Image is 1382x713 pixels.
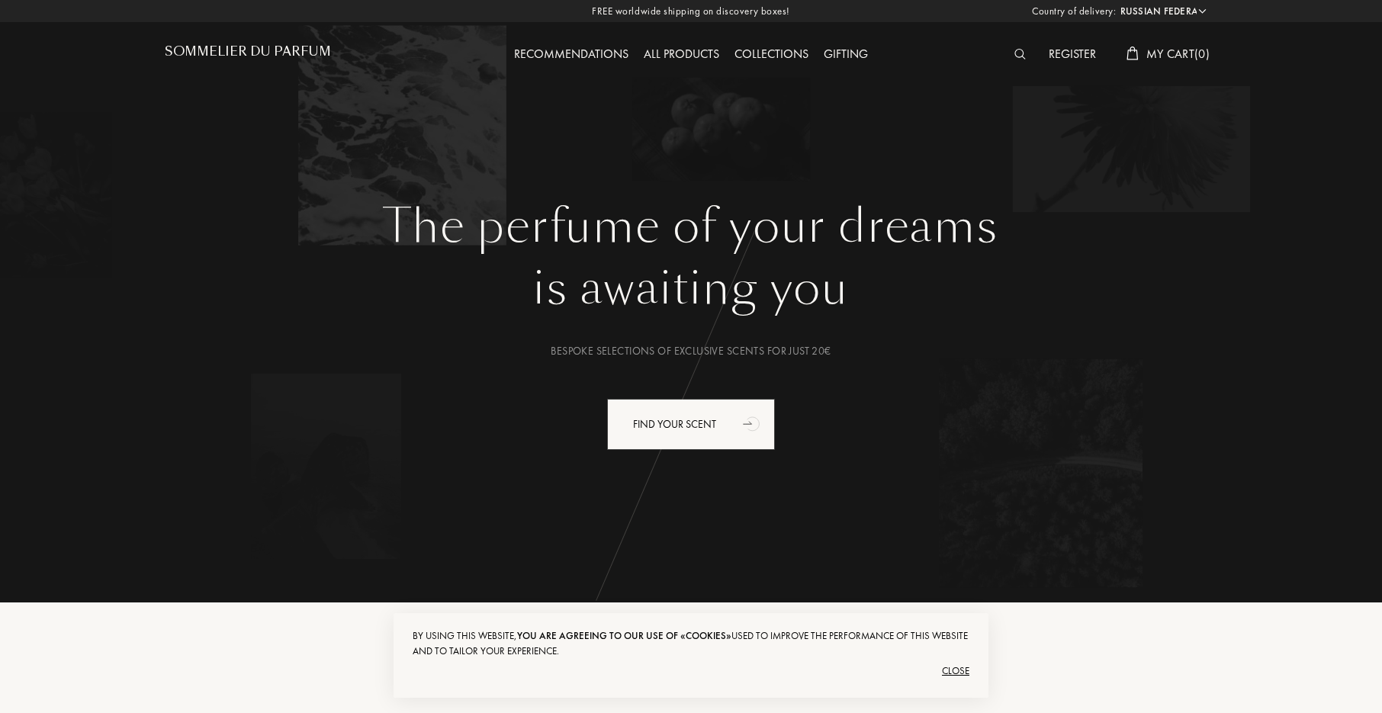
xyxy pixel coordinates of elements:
[607,399,775,450] div: Find your scent
[727,45,816,65] div: Collections
[506,45,636,65] div: Recommendations
[413,628,969,659] div: By using this website, used to improve the performance of this website and to tailor your experie...
[1014,49,1026,59] img: search_icn_white.svg
[165,44,331,59] h1: Sommelier du Parfum
[176,343,1206,359] div: Bespoke selections of exclusive scents for just 20€
[1032,4,1116,19] span: Country of delivery:
[176,199,1206,254] h1: The perfume of your dreams
[596,399,786,450] a: Find your scentanimation
[506,46,636,62] a: Recommendations
[738,408,768,438] div: animation
[636,46,727,62] a: All products
[1126,47,1139,60] img: cart_white.svg
[816,45,876,65] div: Gifting
[727,46,816,62] a: Collections
[816,46,876,62] a: Gifting
[1041,45,1104,65] div: Register
[1197,5,1208,17] img: arrow_w.png
[1146,46,1210,62] span: My Cart ( 0 )
[517,629,731,642] span: you are agreeing to our use of «cookies»
[413,659,969,683] div: Close
[165,44,331,65] a: Sommelier du Parfum
[636,45,727,65] div: All products
[1041,46,1104,62] a: Register
[176,254,1206,323] div: is awaiting you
